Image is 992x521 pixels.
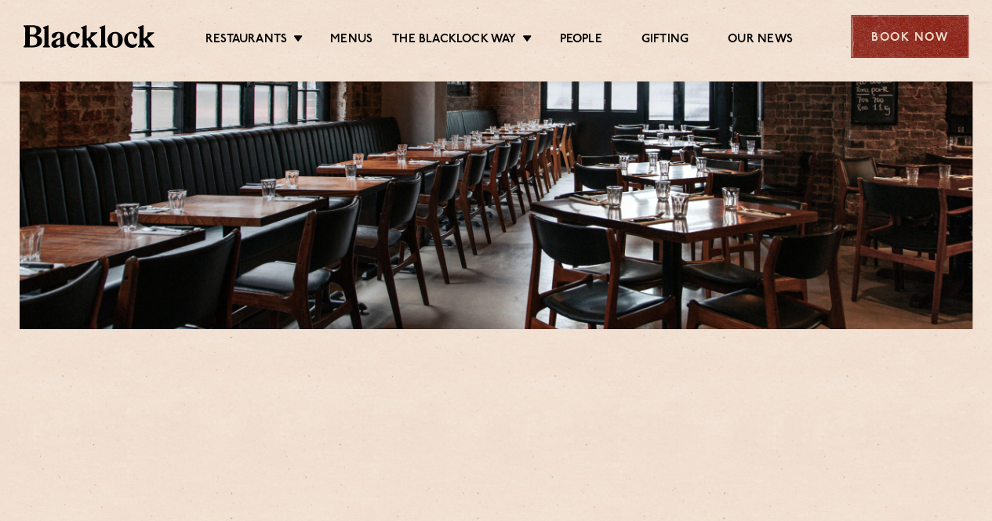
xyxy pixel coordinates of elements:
img: BL_Textured_Logo-footer-cropped.svg [24,25,154,47]
a: Gifting [641,32,689,49]
a: Our News [728,32,793,49]
a: The Blacklock Way [392,32,516,49]
a: Restaurants [205,32,287,49]
a: Menus [330,32,372,49]
a: People [559,32,601,49]
div: Book Now [851,15,968,58]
